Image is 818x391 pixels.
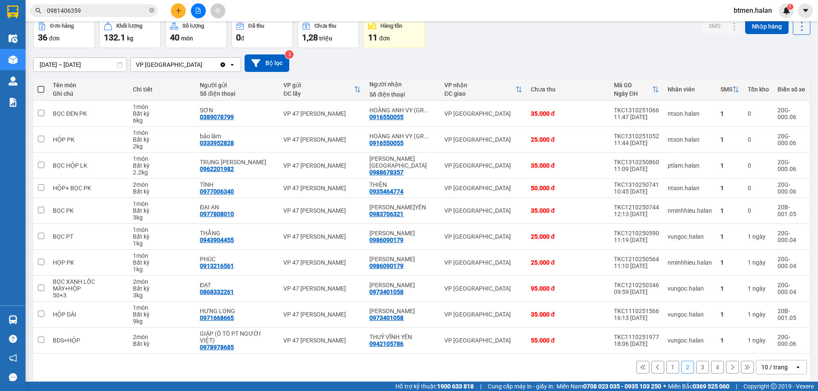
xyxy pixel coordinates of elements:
[752,233,766,240] span: ngày
[444,311,522,318] div: VP [GEOGRAPHIC_DATA]
[369,334,436,340] div: THUỶ VĨNH YÊN
[200,263,234,269] div: 0913216561
[200,140,234,146] div: 0333952828
[369,288,403,295] div: 0973401058
[444,337,522,344] div: VP [GEOGRAPHIC_DATA]
[444,90,516,97] div: ĐC giao
[761,363,788,371] div: 10 / trang
[38,32,47,43] span: 36
[480,382,481,391] span: |
[283,185,361,191] div: VP 47 [PERSON_NAME]
[133,311,191,318] div: Bất kỳ
[133,252,191,259] div: 1 món
[215,8,221,14] span: aim
[53,82,124,88] div: Tên món
[99,17,161,48] button: Khối lượng132.1kg
[702,18,727,34] button: SMS
[283,110,361,117] div: VP 47 [PERSON_NAME]
[9,34,17,43] img: warehouse-icon
[133,266,191,273] div: 1 kg
[170,32,179,43] span: 40
[614,166,659,172] div: 11:09 [DATE]
[53,233,124,240] div: BỌC PT
[369,204,436,211] div: LONG VŨ V.YÊN
[241,35,244,42] span: đ
[668,110,712,117] div: ntson.halan
[369,308,436,314] div: QUANG HIỂU
[133,285,191,292] div: Bất kỳ
[614,237,659,243] div: 11:19 [DATE]
[424,133,429,140] span: ...
[752,285,766,292] span: ngày
[133,259,191,266] div: Bất kỳ
[200,181,275,188] div: TÌNH
[668,86,712,93] div: Nhân viên
[614,256,659,263] div: TKC1210250564
[302,32,318,43] span: 1,28
[444,259,522,266] div: VP [GEOGRAPHIC_DATA]
[369,91,436,98] div: Số điện thoại
[149,7,154,15] span: close-circle
[668,207,712,214] div: nminhhieu.halan
[583,383,661,390] strong: 0708 023 035 - 0935 103 250
[283,90,354,97] div: ĐC lấy
[279,78,365,101] th: Toggle SortBy
[297,17,359,48] button: Chưa thu1,28 triệu
[693,383,729,390] strong: 0369 525 060
[802,7,809,14] span: caret-down
[681,361,694,374] button: 2
[200,82,275,88] div: Người gửi
[444,185,522,191] div: VP [GEOGRAPHIC_DATA]
[369,114,403,120] div: 0916550055
[795,364,801,371] svg: open
[531,259,605,266] div: 25.000 đ
[133,207,191,214] div: Bất kỳ
[778,256,805,269] div: 20G-000.04
[283,285,361,292] div: VP 47 [PERSON_NAME]
[285,50,294,59] sup: 3
[787,4,793,10] sup: 1
[663,385,666,388] span: ⚪️
[133,340,191,347] div: Bất kỳ
[531,86,605,93] div: Chưa thu
[748,285,769,292] div: 1
[668,162,712,169] div: ptlam.halan
[200,159,275,166] div: TRUNG MINH ANH
[133,86,191,93] div: Chi tiết
[34,58,127,71] input: Select a date range.
[614,204,659,211] div: TKC1210250744
[133,117,191,124] div: 6 kg
[53,136,124,143] div: HỘP PK
[133,155,191,162] div: 1 món
[716,78,743,101] th: Toggle SortBy
[200,314,234,321] div: 0971668665
[752,311,766,318] span: ngày
[9,77,17,86] img: warehouse-icon
[778,204,805,217] div: 20B-001.05
[200,90,275,97] div: Số điện thoại
[614,230,659,237] div: TKC1210250590
[614,82,652,88] div: Mã GD
[531,207,605,214] div: 35.000 đ
[200,288,234,295] div: 0868332261
[53,185,124,191] div: HỘP+ BỌC PK
[236,32,241,43] span: 0
[380,23,402,29] div: Hàng tồn
[696,361,709,374] button: 3
[444,233,522,240] div: VP [GEOGRAPHIC_DATA]
[9,373,17,381] span: message
[736,382,737,391] span: |
[720,285,739,292] div: 1
[283,259,361,266] div: VP 47 [PERSON_NAME]
[133,233,191,240] div: Bất kỳ
[440,78,527,101] th: Toggle SortBy
[748,337,769,344] div: 1
[711,361,724,374] button: 4
[165,17,227,48] button: Số lượng40món
[748,233,769,240] div: 1
[369,155,436,169] div: HUY VĨNH YÊN
[668,337,712,344] div: vungoc.halan
[200,188,234,195] div: 0977006340
[444,207,522,214] div: VP [GEOGRAPHIC_DATA]
[748,86,769,93] div: Tồn kho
